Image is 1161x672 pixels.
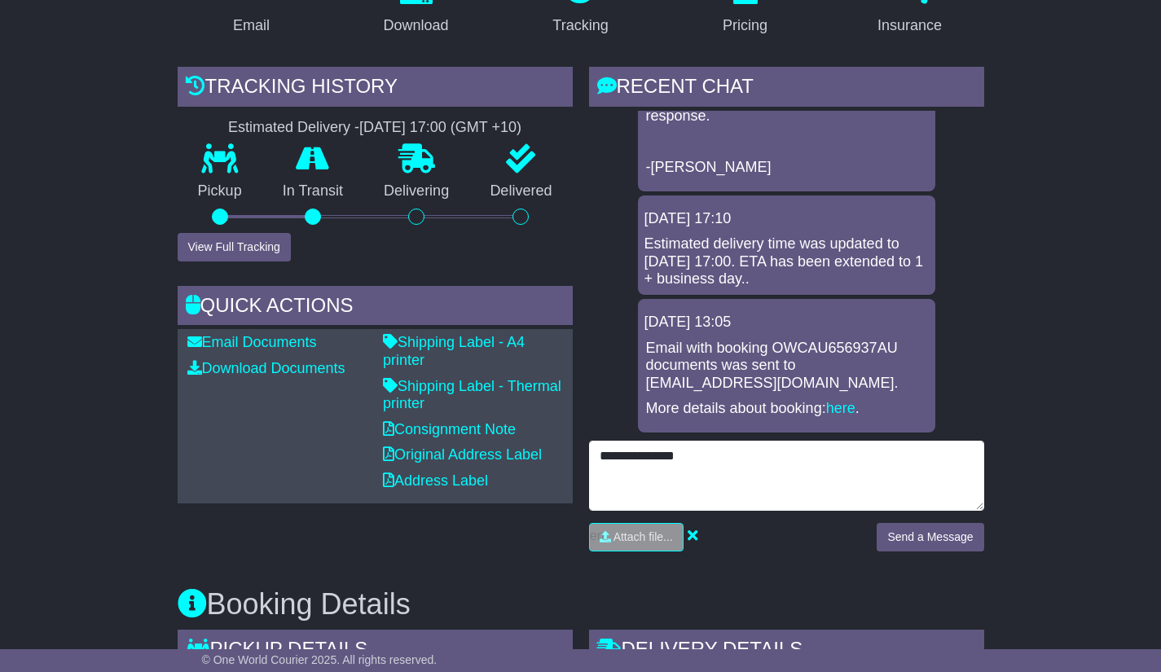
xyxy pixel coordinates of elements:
div: Quick Actions [178,286,573,330]
p: -[PERSON_NAME] [646,159,927,177]
a: Original Address Label [383,446,542,463]
div: Tracking [552,15,608,37]
p: Email with booking OWCAU656937AU documents was sent to [EMAIL_ADDRESS][DOMAIN_NAME]. [646,340,927,393]
p: Delivering [363,182,469,200]
p: In Transit [262,182,363,200]
div: Insurance [877,15,942,37]
div: Estimated Delivery - [178,119,573,137]
span: © One World Courier 2025. All rights reserved. [202,653,438,666]
div: RECENT CHAT [589,67,984,111]
div: Tracking history [178,67,573,111]
p: Delivered [469,182,572,200]
p: Pickup [178,182,262,200]
a: Address Label [383,472,488,489]
a: Shipping Label - A4 printer [383,334,525,368]
button: View Full Tracking [178,233,291,261]
div: [DATE] 13:05 [644,314,929,332]
div: Estimated delivery time was updated to [DATE] 17:00. ETA has been extended to 1 + business day.. [644,235,929,288]
a: Email Documents [187,334,317,350]
div: Email [233,15,270,37]
a: Consignment Note [383,421,516,437]
p: More details about booking: . [646,400,927,418]
button: Send a Message [877,523,983,551]
div: Download [383,15,448,37]
a: Download Documents [187,360,345,376]
div: [DATE] 17:10 [644,210,929,228]
div: [DATE] 17:00 (GMT +10) [359,119,521,137]
h3: Booking Details [178,588,984,621]
a: Shipping Label - Thermal printer [383,378,561,412]
a: here [826,400,855,416]
div: Pricing [723,15,767,37]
